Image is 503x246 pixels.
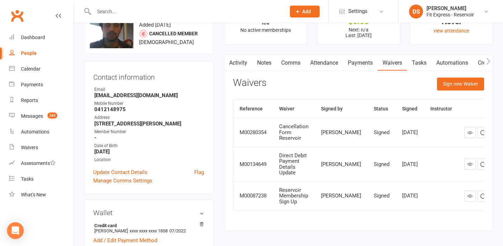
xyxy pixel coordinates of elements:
[93,209,204,217] h3: Wallet
[396,100,424,118] th: Signed
[139,22,171,28] time: Added [DATE]
[169,228,186,233] span: 07/2022
[315,100,367,118] th: Signed by
[279,153,308,176] div: Direct Debit Payment Details Update
[21,160,56,166] div: Assessments
[130,228,168,233] span: xxxx xxxx xxxx 1858
[94,149,204,155] strong: [DATE]
[9,155,74,171] a: Assessments
[90,5,133,48] img: image1554710357.png
[21,82,43,87] div: Payments
[290,6,320,17] button: Add
[21,192,46,197] div: What's New
[224,55,252,71] a: Activity
[93,236,157,245] a: Add / Edit Payment Method
[427,12,474,18] div: Fit Express - Reservoir
[348,3,367,19] span: Settings
[94,129,204,135] div: Member Number
[92,7,281,16] input: Search...
[402,161,418,167] div: [DATE]
[321,130,361,136] div: [PERSON_NAME]
[48,113,57,118] span: 285
[378,55,407,71] a: Waivers
[233,78,267,88] h3: Waivers
[424,100,458,118] th: Instructor
[9,45,74,61] a: People
[343,55,378,71] a: Payments
[367,100,396,118] th: Status
[240,130,267,136] div: M00280354
[93,71,204,81] h3: Contact information
[9,187,74,203] a: What's New
[149,31,198,36] span: Cancelled member
[21,97,38,103] div: Reports
[94,135,204,141] strong: -
[94,121,204,127] strong: [STREET_ADDRESS][PERSON_NAME]
[21,129,49,135] div: Automations
[305,55,343,71] a: Attendance
[93,222,204,234] li: [PERSON_NAME]
[407,55,431,71] a: Tasks
[279,124,308,141] div: Cancellation Form Reservoir
[433,28,469,34] a: view attendance
[276,55,305,71] a: Comms
[9,108,74,124] a: Messages 285
[21,66,41,72] div: Calendar
[279,187,308,205] div: Reservoir Membership Sign Up
[94,223,201,228] strong: Credit card
[21,35,45,40] div: Dashboard
[321,193,361,199] div: [PERSON_NAME]
[431,55,473,71] a: Automations
[93,176,152,185] a: Manage Comms Settings
[374,161,389,167] div: Signed
[252,55,276,71] a: Notes
[402,130,418,136] div: [DATE]
[94,157,204,163] div: Location
[302,9,311,14] span: Add
[9,93,74,108] a: Reports
[9,30,74,45] a: Dashboard
[94,143,204,149] div: Date of Birth
[323,27,394,38] p: Next: n/a Last: [DATE]
[233,100,273,118] th: Reference
[21,50,37,56] div: People
[416,18,487,25] div: Never
[374,130,389,136] div: Signed
[139,39,194,45] span: [DEMOGRAPHIC_DATA]
[94,86,204,93] div: Email
[21,113,43,119] div: Messages
[7,222,24,239] div: Open Intercom Messenger
[240,193,267,199] div: M00087238
[9,140,74,155] a: Waivers
[273,100,315,118] th: Waiver
[374,193,389,199] div: Signed
[9,61,74,77] a: Calendar
[94,114,204,121] div: Address
[323,18,394,25] div: $0.00
[94,106,204,113] strong: 0412148975
[9,77,74,93] a: Payments
[9,171,74,187] a: Tasks
[9,124,74,140] a: Automations
[321,161,361,167] div: [PERSON_NAME]
[93,168,147,176] a: Update Contact Details
[94,100,204,107] div: Mobile Number
[427,5,474,12] div: [PERSON_NAME]
[437,78,484,90] button: Sign new Waiver
[8,7,26,24] a: Clubworx
[21,176,34,182] div: Tasks
[409,5,423,19] div: DS
[240,161,267,167] div: M00134649
[194,168,204,176] a: Flag
[21,145,38,150] div: Waivers
[240,27,291,33] span: No active memberships
[402,193,418,199] div: [DATE]
[94,92,204,99] strong: [EMAIL_ADDRESS][DOMAIN_NAME]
